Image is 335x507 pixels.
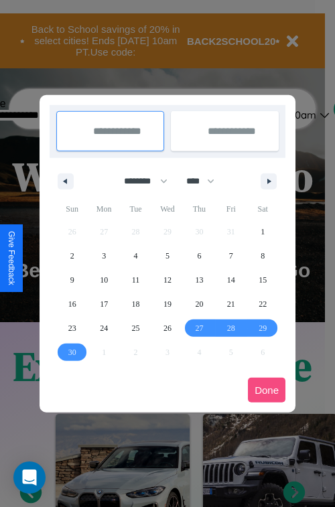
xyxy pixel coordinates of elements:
[247,244,279,268] button: 8
[100,316,108,340] span: 24
[151,198,183,220] span: Wed
[132,316,140,340] span: 25
[120,292,151,316] button: 18
[197,244,201,268] span: 6
[163,292,172,316] span: 19
[56,340,88,364] button: 30
[215,292,247,316] button: 21
[13,461,46,494] div: Open Intercom Messenger
[247,268,279,292] button: 15
[259,268,267,292] span: 15
[70,268,74,292] span: 9
[100,292,108,316] span: 17
[215,244,247,268] button: 7
[102,244,106,268] span: 3
[68,292,76,316] span: 16
[247,316,279,340] button: 29
[151,292,183,316] button: 19
[120,244,151,268] button: 4
[184,268,215,292] button: 13
[132,292,140,316] span: 18
[227,268,235,292] span: 14
[215,268,247,292] button: 14
[56,244,88,268] button: 2
[163,316,172,340] span: 26
[88,268,119,292] button: 10
[261,220,265,244] span: 1
[215,316,247,340] button: 28
[134,244,138,268] span: 4
[215,198,247,220] span: Fri
[227,316,235,340] span: 28
[88,198,119,220] span: Mon
[70,244,74,268] span: 2
[68,316,76,340] span: 23
[248,378,285,403] button: Done
[56,198,88,220] span: Sun
[151,268,183,292] button: 12
[259,292,267,316] span: 22
[195,316,203,340] span: 27
[120,198,151,220] span: Tue
[7,231,16,285] div: Give Feedback
[56,316,88,340] button: 23
[56,292,88,316] button: 16
[195,292,203,316] span: 20
[88,292,119,316] button: 17
[56,268,88,292] button: 9
[88,244,119,268] button: 3
[247,220,279,244] button: 1
[151,316,183,340] button: 26
[259,316,267,340] span: 29
[120,316,151,340] button: 25
[227,292,235,316] span: 21
[88,316,119,340] button: 24
[184,316,215,340] button: 27
[184,244,215,268] button: 6
[165,244,170,268] span: 5
[229,244,233,268] span: 7
[195,268,203,292] span: 13
[247,292,279,316] button: 22
[68,340,76,364] span: 30
[100,268,108,292] span: 10
[151,244,183,268] button: 5
[132,268,140,292] span: 11
[184,292,215,316] button: 20
[184,198,215,220] span: Thu
[261,244,265,268] span: 8
[247,198,279,220] span: Sat
[120,268,151,292] button: 11
[163,268,172,292] span: 12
